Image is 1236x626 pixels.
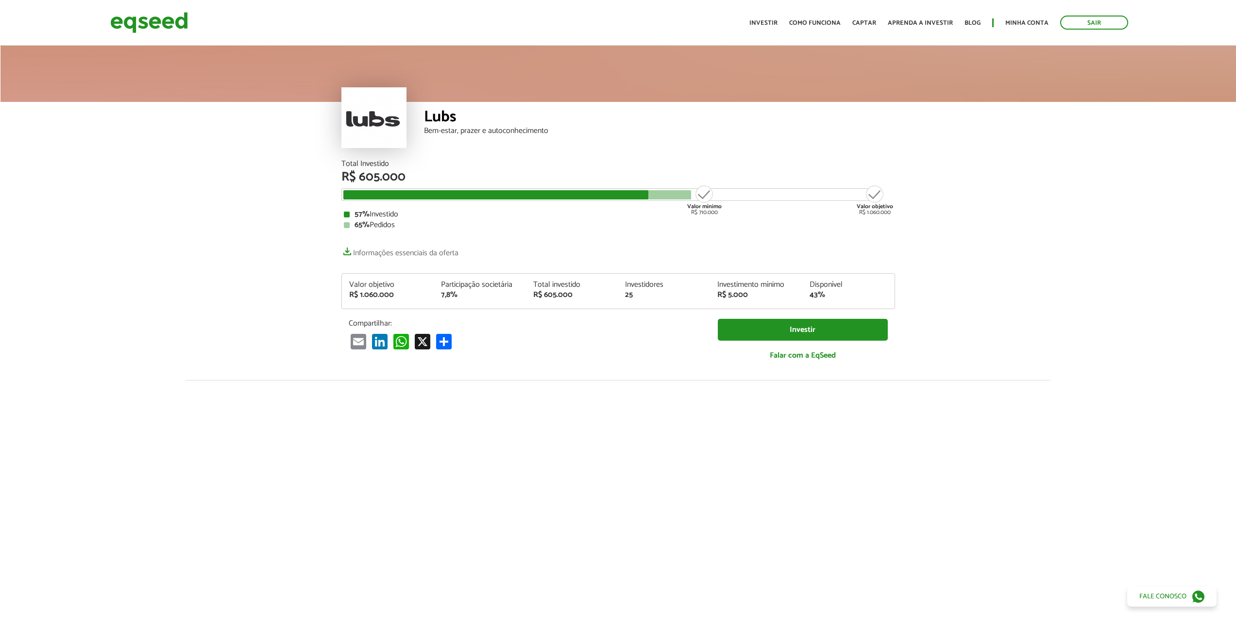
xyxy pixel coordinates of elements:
[441,281,519,289] div: Participação societária
[370,333,389,349] a: LinkedIn
[349,281,427,289] div: Valor objetivo
[718,319,888,341] a: Investir
[718,346,888,365] a: Falar com a EqSeed
[533,291,611,299] div: R$ 605.000
[344,221,893,229] div: Pedidos
[424,109,895,127] div: Lubs
[1060,16,1128,30] a: Sair
[965,20,981,26] a: Blog
[810,281,887,289] div: Disponível
[749,20,778,26] a: Investir
[341,171,895,183] div: R$ 605.000
[110,10,188,35] img: EqSeed
[424,127,895,135] div: Bem-estar, prazer e autoconhecimento
[349,319,703,328] p: Compartilhar:
[341,244,458,257] a: Informações essenciais da oferta
[434,333,454,349] a: Share
[341,160,895,168] div: Total Investido
[344,211,893,218] div: Investido
[413,333,432,349] a: X
[852,20,876,26] a: Captar
[1127,586,1217,607] a: Fale conosco
[888,20,953,26] a: Aprenda a investir
[355,218,370,231] strong: 65%
[349,333,368,349] a: Email
[533,281,611,289] div: Total investido
[810,291,887,299] div: 43%
[686,184,723,215] div: R$ 710.000
[857,202,893,211] strong: Valor objetivo
[349,291,427,299] div: R$ 1.060.000
[717,291,795,299] div: R$ 5.000
[625,281,703,289] div: Investidores
[441,291,519,299] div: 7,8%
[1005,20,1049,26] a: Minha conta
[355,208,370,221] strong: 57%
[687,202,722,211] strong: Valor mínimo
[391,333,411,349] a: WhatsApp
[625,291,703,299] div: 25
[857,184,893,215] div: R$ 1.060.000
[717,281,795,289] div: Investimento mínimo
[789,20,841,26] a: Como funciona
